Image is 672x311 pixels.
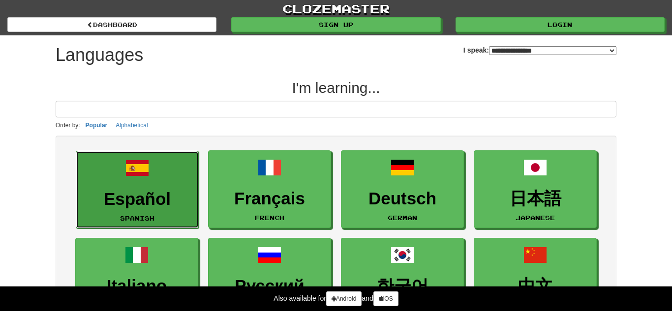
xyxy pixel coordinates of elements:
a: Login [456,17,665,32]
button: Alphabetical [113,120,151,131]
label: I speak: [463,45,616,55]
small: Japanese [516,214,555,221]
h3: 日本語 [479,189,591,208]
h3: 中文 [479,277,591,296]
h1: Languages [56,45,143,65]
h3: Русский [214,277,326,296]
h3: 한국어 [346,277,458,296]
select: I speak: [489,46,616,55]
button: Popular [83,120,111,131]
h2: I'm learning... [56,80,616,96]
a: EspañolSpanish [76,151,199,229]
small: German [388,214,417,221]
small: Order by: [56,122,80,129]
a: Sign up [231,17,440,32]
h3: Español [81,190,193,209]
h3: Deutsch [346,189,458,208]
a: Android [326,291,362,306]
small: Spanish [120,215,154,222]
a: FrançaisFrench [208,150,331,228]
h3: Italiano [81,277,193,296]
a: iOS [373,291,398,306]
h3: Français [214,189,326,208]
a: dashboard [7,17,216,32]
a: 日本語Japanese [474,150,597,228]
small: French [255,214,284,221]
a: DeutschGerman [341,150,464,228]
